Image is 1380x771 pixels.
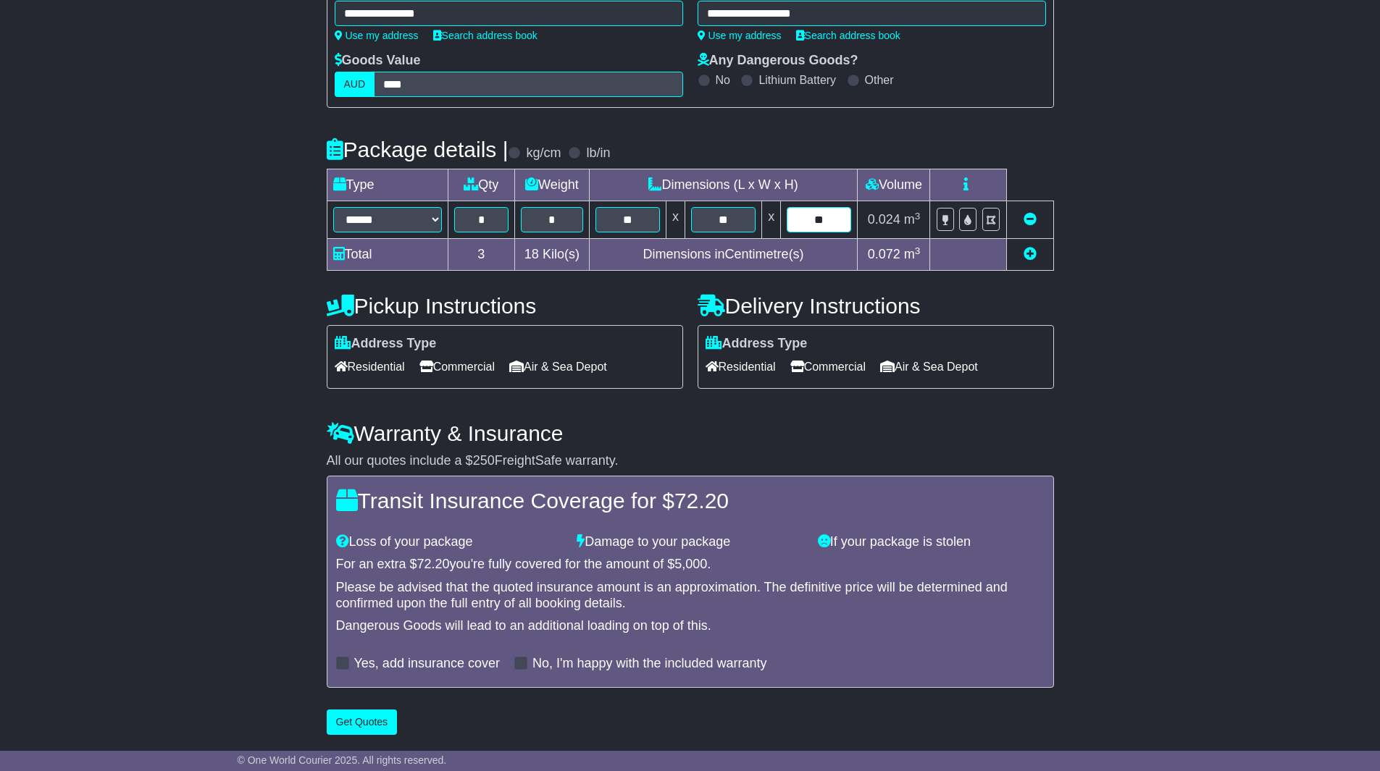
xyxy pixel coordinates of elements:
td: Type [327,169,448,201]
span: 0.024 [868,212,900,227]
span: m [904,212,921,227]
label: kg/cm [526,146,561,161]
span: Air & Sea Depot [880,355,978,378]
div: Please be advised that the quoted insurance amount is an approximation. The definitive price will... [336,580,1045,611]
div: If your package is stolen [811,534,1052,550]
h4: Delivery Instructions [698,294,1054,318]
span: Residential [706,355,776,378]
button: Get Quotes [327,709,398,735]
a: Add new item [1024,247,1037,261]
td: Total [327,239,448,271]
a: Remove this item [1024,212,1037,227]
td: Dimensions in Centimetre(s) [589,239,858,271]
td: x [666,201,685,239]
span: 72.20 [674,489,729,513]
h4: Package details | [327,138,509,161]
label: Address Type [706,336,808,352]
h4: Pickup Instructions [327,294,683,318]
label: No, I'm happy with the included warranty [532,656,767,672]
label: lb/in [586,146,610,161]
div: Dangerous Goods will lead to an additional loading on top of this. [336,618,1045,634]
a: Search address book [433,30,538,41]
span: 5,000 [674,557,707,571]
td: Kilo(s) [515,239,590,271]
h4: Transit Insurance Coverage for $ [336,489,1045,513]
label: Other [865,73,894,87]
div: For an extra $ you're fully covered for the amount of $ . [336,557,1045,573]
span: Air & Sea Depot [509,355,607,378]
td: 3 [448,239,515,271]
td: Dimensions (L x W x H) [589,169,858,201]
label: Lithium Battery [758,73,836,87]
label: Goods Value [335,53,421,69]
sup: 3 [915,211,921,222]
td: Weight [515,169,590,201]
label: Yes, add insurance cover [354,656,500,672]
span: m [904,247,921,261]
span: Commercial [419,355,495,378]
td: Volume [858,169,930,201]
span: Commercial [790,355,866,378]
span: 18 [524,247,539,261]
span: Residential [335,355,405,378]
span: 0.072 [868,247,900,261]
h4: Warranty & Insurance [327,421,1054,445]
label: Any Dangerous Goods? [698,53,858,69]
div: Loss of your package [329,534,570,550]
div: All our quotes include a $ FreightSafe warranty. [327,453,1054,469]
a: Search address book [796,30,900,41]
span: © One World Courier 2025. All rights reserved. [238,754,447,766]
td: x [762,201,781,239]
label: No [716,73,730,87]
a: Use my address [698,30,782,41]
span: 72.20 [417,557,450,571]
td: Qty [448,169,515,201]
a: Use my address [335,30,419,41]
sup: 3 [915,245,921,256]
label: AUD [335,72,375,97]
label: Address Type [335,336,437,352]
div: Damage to your package [569,534,811,550]
span: 250 [473,453,495,468]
